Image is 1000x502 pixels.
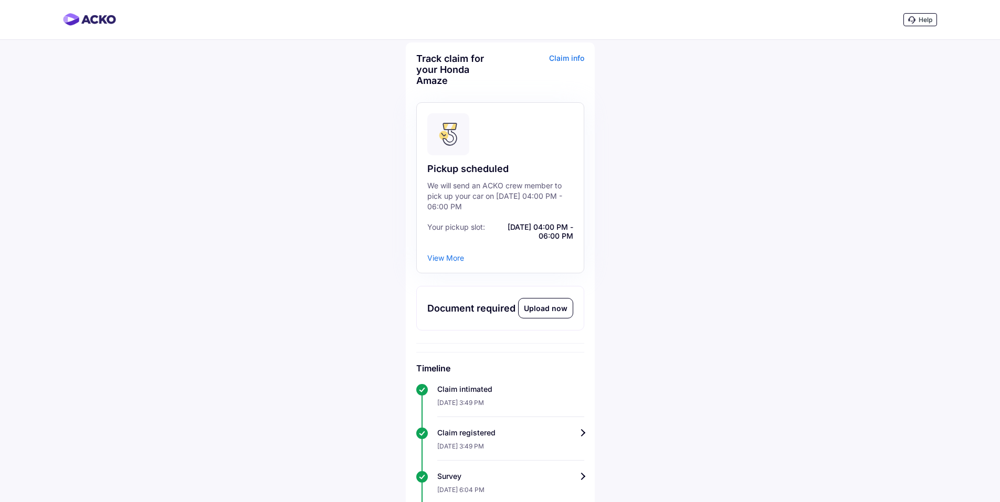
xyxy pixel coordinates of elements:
div: Track claim for your Honda Amaze [416,53,498,86]
span: Your pickup slot: [427,222,485,240]
div: Pickup scheduled [427,163,573,175]
span: [DATE] 04:00 PM - 06:00 PM [488,222,573,240]
div: [DATE] 3:49 PM [437,438,584,461]
div: [DATE] 3:49 PM [437,394,584,417]
span: Help [919,16,932,24]
div: We will send an ACKO crew member to pick up your car on [DATE] 04:00 PM - 06:00 PM [427,180,573,212]
div: Upload now [519,298,573,318]
h6: Timeline [416,363,584,373]
img: horizontal-gradient.png [63,13,116,26]
div: View More [427,253,464,262]
div: Claim registered [437,428,584,438]
div: Survey [437,471,584,482]
div: Document required [427,302,515,315]
div: Claim intimated [437,384,584,394]
div: Claim info [503,53,584,94]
